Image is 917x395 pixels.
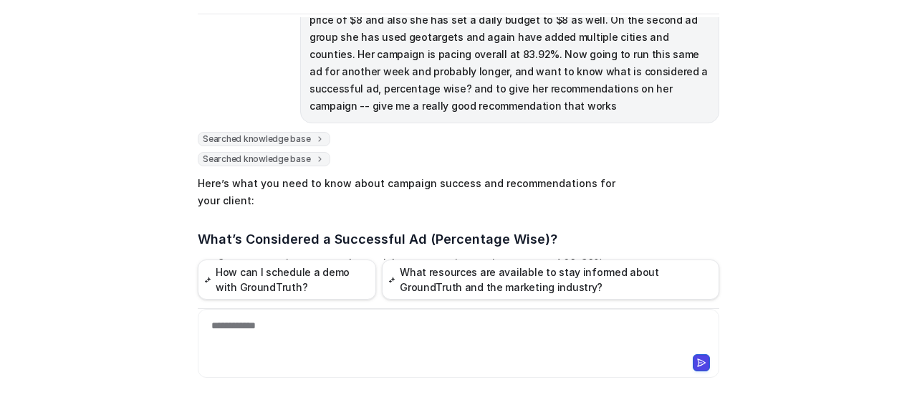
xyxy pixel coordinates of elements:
button: What resources are available to stay informed about GroundTruth and the marketing industry? [382,260,719,300]
h3: What’s Considered a Successful Ad (Percentage Wise)? [198,229,617,249]
span: Searched knowledge base [198,152,330,166]
button: How can I schedule a demo with GroundTruth? [198,260,376,300]
p: Here’s what you need to know about campaign success and recommendations for your client: [198,175,617,209]
li: Success metrics can vary by goal, but a campaign pacing at around 80-90% generally means you’re e... [213,254,617,306]
span: Searched knowledge base [198,132,330,146]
